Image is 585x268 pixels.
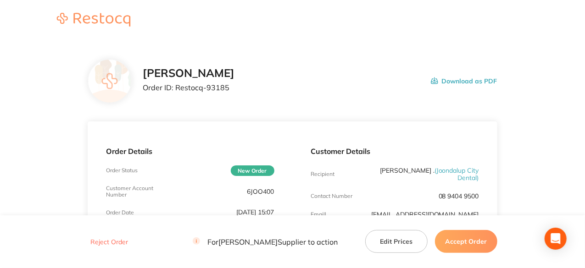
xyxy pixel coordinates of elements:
p: Order Details [106,147,274,155]
p: Recipient [311,171,335,177]
p: Order Date [106,209,134,216]
a: Restocq logo [48,13,139,28]
p: Emaill [311,211,327,218]
p: Contact Number [311,193,353,199]
p: Order ID: Restocq- 93185 [143,83,234,92]
div: Open Intercom Messenger [545,228,567,250]
p: Customer Account Number [106,185,162,198]
span: New Order [231,165,274,176]
button: Download as PDF [431,67,497,95]
p: Customer Details [311,147,479,155]
button: Reject Order [88,238,131,246]
p: 6JOO400 [247,188,274,195]
button: Accept Order [435,230,497,253]
h2: [PERSON_NAME] [143,67,234,80]
a: [EMAIL_ADDRESS][DOMAIN_NAME] [371,210,479,219]
span: ( Joondalup City Dental ) [435,166,479,182]
p: 08 9404 9500 [439,192,479,200]
p: [DATE] 15:07 [237,208,274,216]
button: Edit Prices [365,230,428,253]
p: [PERSON_NAME] . [367,167,479,181]
img: Restocq logo [48,13,139,27]
p: Order Status [106,167,138,174]
p: For [PERSON_NAME] Supplier to action [193,237,338,246]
